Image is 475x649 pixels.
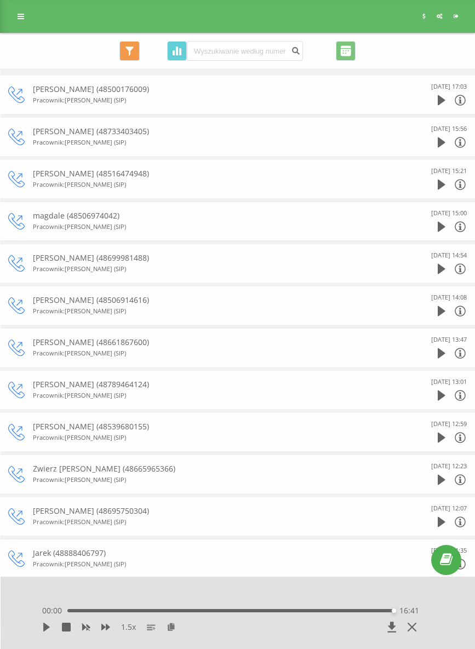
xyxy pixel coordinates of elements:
span: 1.5 x [121,622,136,633]
div: [PERSON_NAME] (48661867600) [33,337,396,348]
div: Pracownik : [PERSON_NAME] (SIP) [33,95,396,106]
div: magdale (48506974042) [33,210,396,221]
div: [DATE] 15:56 [431,123,467,134]
div: Pracownik : [PERSON_NAME] (SIP) [33,516,396,527]
div: [DATE] 13:01 [431,376,467,387]
div: Pracownik : [PERSON_NAME] (SIP) [33,432,396,443]
span: 16:41 [399,605,419,616]
div: Pracownik : [PERSON_NAME] (SIP) [33,348,396,359]
div: [PERSON_NAME] (48699981488) [33,252,396,263]
div: Pracownik : [PERSON_NAME] (SIP) [33,474,396,485]
div: Accessibility label [392,608,396,613]
div: [DATE] 14:08 [431,292,467,303]
div: Pracownik : [PERSON_NAME] (SIP) [33,179,396,190]
div: [DATE] 14:54 [431,250,467,261]
div: [DATE] 12:59 [431,418,467,429]
input: Wyszukiwanie według numeru [187,41,303,61]
div: [PERSON_NAME] (48516474948) [33,168,396,179]
div: Pracownik : [PERSON_NAME] (SIP) [33,263,396,274]
div: [PERSON_NAME] (48695750304) [33,506,396,516]
div: [PERSON_NAME] (48789464124) [33,379,396,390]
div: Pracownik : [PERSON_NAME] (SIP) [33,306,396,317]
div: Pracownik : [PERSON_NAME] (SIP) [33,221,396,232]
div: [PERSON_NAME] (48500176009) [33,84,396,95]
div: Pracownik : [PERSON_NAME] (SIP) [33,390,396,401]
div: [DATE] 17:03 [431,81,467,92]
div: [DATE] 15:21 [431,165,467,176]
div: [PERSON_NAME] (48733403405) [33,126,396,137]
div: Zwierz [PERSON_NAME] (48665965366) [33,463,396,474]
div: [PERSON_NAME] (48506914616) [33,295,396,306]
div: Jarek (48888406797) [33,548,396,559]
div: Pracownik : [PERSON_NAME] (SIP) [33,559,396,570]
div: [DATE] 12:07 [431,503,467,514]
div: [DATE] 12:23 [431,461,467,472]
span: 00:00 [42,605,67,616]
div: [PERSON_NAME] (48539680155) [33,421,396,432]
div: [DATE] 13:47 [431,334,467,345]
div: Pracownik : [PERSON_NAME] (SIP) [33,137,396,148]
div: [DATE] 15:00 [431,208,467,219]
